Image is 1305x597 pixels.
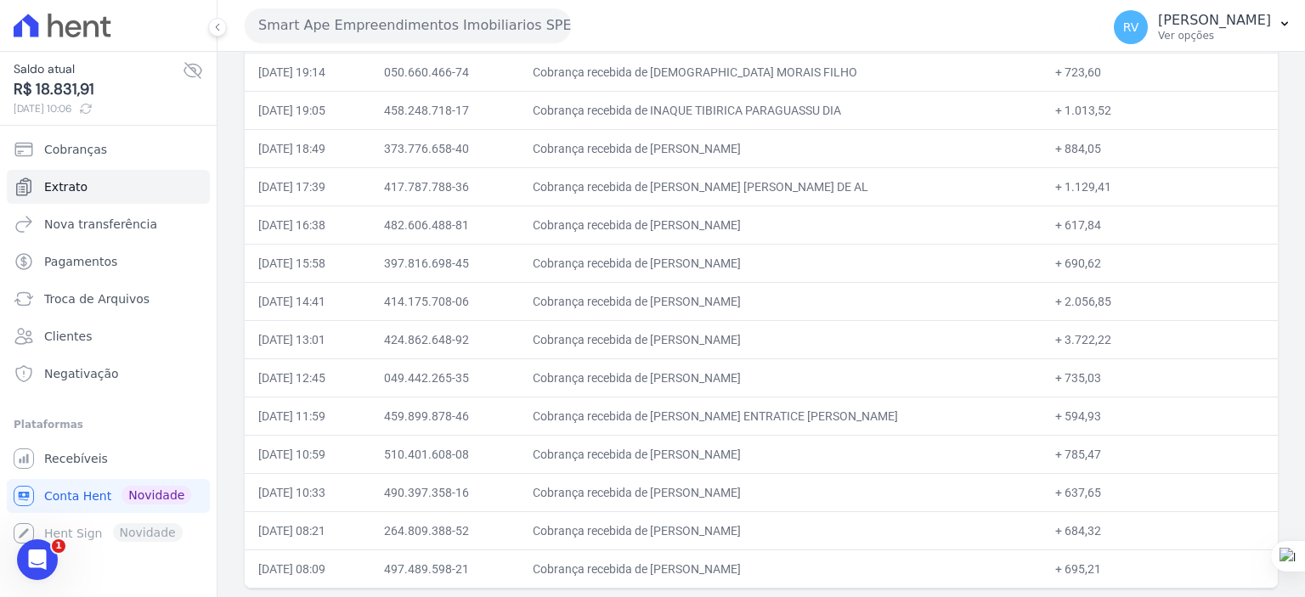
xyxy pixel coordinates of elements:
span: Nova transferência [44,216,157,233]
td: 373.776.658-40 [370,129,520,167]
span: Novidade [121,486,191,504]
td: 497.489.598-21 [370,549,520,588]
nav: Sidebar [14,132,203,550]
td: 424.862.648-92 [370,320,520,358]
td: + 637,65 [1042,473,1278,511]
span: 1 [52,539,65,553]
span: R$ 18.831,91 [14,78,183,101]
td: + 723,60 [1042,53,1278,91]
a: Troca de Arquivos [7,282,210,316]
td: + 690,62 [1042,244,1278,282]
a: Negativação [7,357,210,391]
td: Cobrança recebida de [DEMOGRAPHIC_DATA] MORAIS FILHO [519,53,1042,91]
td: 482.606.488-81 [370,206,520,244]
td: + 1.129,41 [1042,167,1278,206]
a: Recebíveis [7,442,210,476]
td: [DATE] 08:09 [245,549,370,588]
td: Cobrança recebida de [PERSON_NAME] [519,129,1042,167]
span: Extrato [44,178,88,195]
td: Cobrança recebida de [PERSON_NAME] [519,320,1042,358]
td: 417.787.788-36 [370,167,520,206]
td: 459.899.878-46 [370,397,520,435]
td: 050.660.466-74 [370,53,520,91]
td: [DATE] 11:59 [245,397,370,435]
span: [DATE] 10:06 [14,101,183,116]
td: + 594,93 [1042,397,1278,435]
td: Cobrança recebida de [PERSON_NAME] [519,206,1042,244]
td: + 884,05 [1042,129,1278,167]
a: Conta Hent Novidade [7,479,210,513]
button: RV [PERSON_NAME] Ver opções [1100,3,1305,51]
td: Cobrança recebida de [PERSON_NAME] [519,435,1042,473]
span: RV [1123,21,1139,33]
td: + 2.056,85 [1042,282,1278,320]
span: Pagamentos [44,253,117,270]
td: Cobrança recebida de [PERSON_NAME] [519,282,1042,320]
td: Cobrança recebida de [PERSON_NAME] [519,473,1042,511]
td: [DATE] 15:58 [245,244,370,282]
iframe: Intercom live chat [17,539,58,580]
td: + 785,47 [1042,435,1278,473]
span: Cobranças [44,141,107,158]
td: Cobrança recebida de [PERSON_NAME] [519,511,1042,549]
td: + 695,21 [1042,549,1278,588]
td: 510.401.608-08 [370,435,520,473]
td: 049.442.265-35 [370,358,520,397]
td: 264.809.388-52 [370,511,520,549]
td: [DATE] 08:21 [245,511,370,549]
span: Recebíveis [44,450,108,467]
a: Pagamentos [7,245,210,279]
td: 397.816.698-45 [370,244,520,282]
td: [DATE] 10:59 [245,435,370,473]
td: [DATE] 19:14 [245,53,370,91]
td: Cobrança recebida de [PERSON_NAME] [PERSON_NAME] DE AL [519,167,1042,206]
td: 490.397.358-16 [370,473,520,511]
a: Clientes [7,319,210,353]
td: [DATE] 19:05 [245,91,370,129]
td: Cobrança recebida de INAQUE TIBIRICA PARAGUASSU DIA [519,91,1042,129]
td: + 1.013,52 [1042,91,1278,129]
a: Extrato [7,170,210,204]
td: [DATE] 16:38 [245,206,370,244]
td: [DATE] 14:41 [245,282,370,320]
td: + 617,84 [1042,206,1278,244]
td: [DATE] 12:45 [245,358,370,397]
td: [DATE] 18:49 [245,129,370,167]
p: Ver opções [1158,29,1271,42]
div: Plataformas [14,414,203,435]
span: Conta Hent [44,487,111,504]
span: Clientes [44,328,92,345]
td: 414.175.708-06 [370,282,520,320]
span: Troca de Arquivos [44,290,150,307]
td: [DATE] 10:33 [245,473,370,511]
td: Cobrança recebida de [PERSON_NAME] [519,358,1042,397]
p: [PERSON_NAME] [1158,12,1271,29]
td: Cobrança recebida de [PERSON_NAME] [519,244,1042,282]
td: + 3.722,22 [1042,320,1278,358]
td: [DATE] 13:01 [245,320,370,358]
span: Negativação [44,365,119,382]
a: Nova transferência [7,207,210,241]
span: Saldo atual [14,60,183,78]
td: + 735,03 [1042,358,1278,397]
td: [DATE] 17:39 [245,167,370,206]
td: Cobrança recebida de [PERSON_NAME] ENTRATICE [PERSON_NAME] [519,397,1042,435]
td: + 684,32 [1042,511,1278,549]
a: Cobranças [7,132,210,166]
button: Smart Ape Empreendimentos Imobiliarios SPE LTDA [245,8,571,42]
td: 458.248.718-17 [370,91,520,129]
td: Cobrança recebida de [PERSON_NAME] [519,549,1042,588]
